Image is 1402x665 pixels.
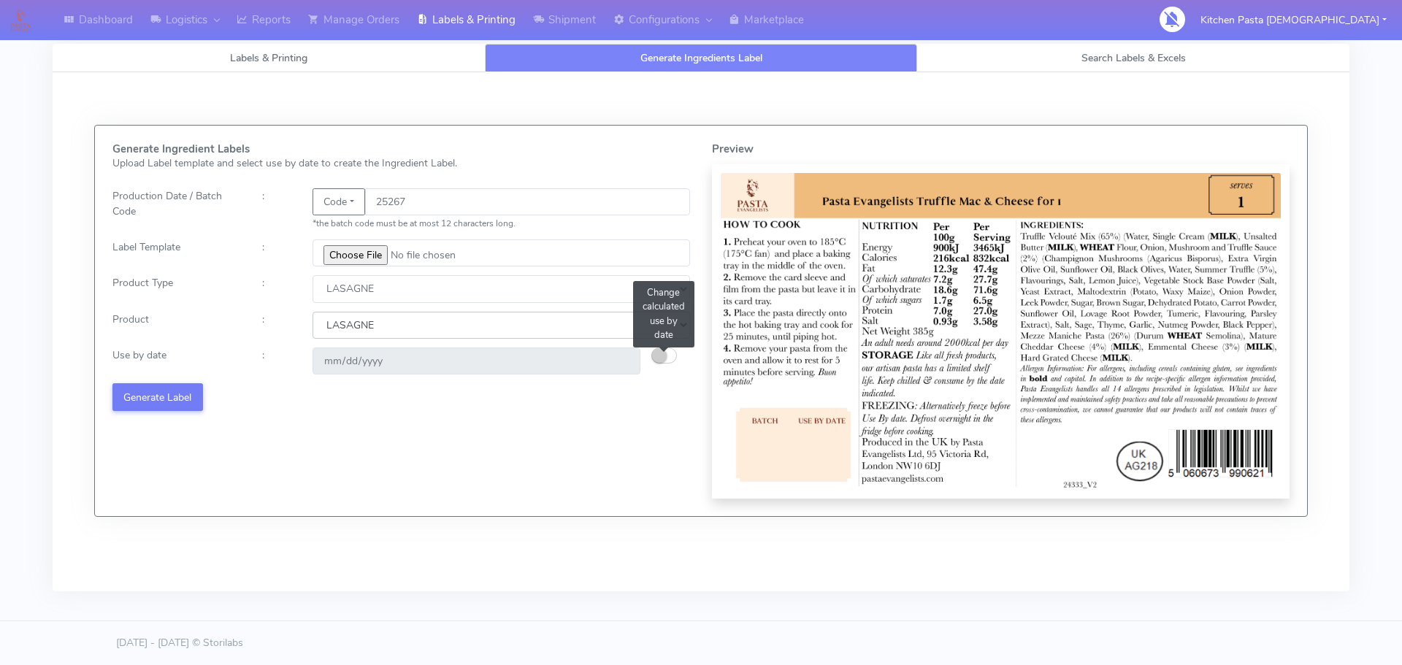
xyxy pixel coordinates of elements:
[101,312,251,339] div: Product
[1190,5,1398,35] button: Kitchen Pasta [DEMOGRAPHIC_DATA]
[313,218,516,229] small: *the batch code must be at most 12 characters long.
[251,188,301,231] div: :
[230,51,307,65] span: Labels & Printing
[251,239,301,266] div: :
[101,239,251,266] div: Label Template
[251,312,301,339] div: :
[251,275,301,302] div: :
[1081,51,1186,65] span: Search Labels & Excels
[712,143,1290,155] h5: Preview
[112,155,690,171] p: Upload Label template and select use by date to create the Ingredient Label.
[721,173,1281,491] img: Label Preview
[313,188,365,215] button: Code
[101,188,251,231] div: Production Date / Batch Code
[112,383,203,410] button: Generate Label
[53,44,1349,72] ul: Tabs
[112,143,690,155] h5: Generate Ingredient Labels
[101,275,251,302] div: Product Type
[251,347,301,374] div: :
[101,347,251,374] div: Use by date
[640,51,762,65] span: Generate Ingredients Label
